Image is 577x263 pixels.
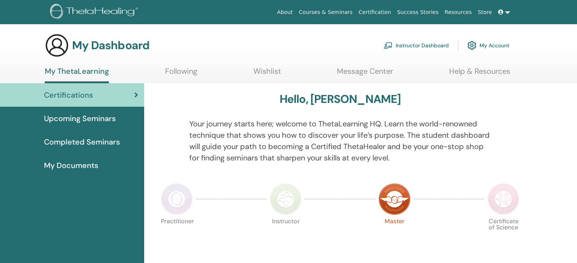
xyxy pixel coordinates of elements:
p: Instructor [270,218,302,250]
a: Following [165,67,197,81]
a: My Account [467,37,509,54]
p: Practitioner [161,218,193,250]
a: Certification [355,5,394,19]
img: Master [379,183,410,215]
img: chalkboard-teacher.svg [384,42,393,49]
a: Store [475,5,495,19]
a: Message Center [337,67,393,81]
a: My ThetaLearning [45,67,109,83]
a: Success Stories [394,5,442,19]
span: My Documents [44,160,98,171]
h3: My Dashboard [72,39,149,52]
a: About [274,5,296,19]
a: Instructor Dashboard [384,37,449,54]
a: Wishlist [253,67,281,81]
img: Certificate of Science [487,183,519,215]
span: Certifications [44,89,93,101]
a: Resources [442,5,475,19]
img: generic-user-icon.jpg [45,33,69,58]
p: Certificate of Science [487,218,519,250]
p: Your journey starts here; welcome to ThetaLearning HQ. Learn the world-renowned technique that sh... [189,118,491,163]
h3: Hello, [PERSON_NAME] [280,92,401,106]
span: Completed Seminars [44,136,120,148]
span: Upcoming Seminars [44,113,116,124]
img: Practitioner [161,183,193,215]
img: cog.svg [467,39,476,52]
img: Instructor [270,183,302,215]
img: logo.png [50,4,141,21]
a: Courses & Seminars [296,5,356,19]
a: Help & Resources [449,67,510,81]
p: Master [379,218,410,250]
